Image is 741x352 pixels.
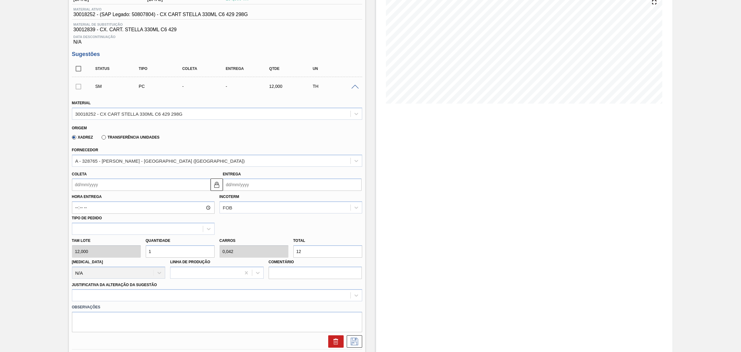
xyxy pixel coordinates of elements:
[223,178,362,191] input: dd/mm/yyyy
[94,84,143,89] div: Sugestão Manual
[311,84,361,89] div: TH
[73,12,248,17] span: 30018252 - (SAP Legado: 50807804) - CX CART STELLA 330ML C6 429 298G
[311,67,361,71] div: UN
[72,51,362,58] h3: Sugestões
[181,84,230,89] div: -
[220,238,236,243] label: Carros
[72,148,98,152] label: Fornecedor
[72,283,157,287] label: Justificativa da Alteração da Sugestão
[73,7,248,11] span: Material ativo
[224,67,274,71] div: Entrega
[72,260,103,264] label: [MEDICAL_DATA]
[73,35,361,39] span: Data Descontinuação
[223,205,232,210] div: FOB
[75,111,182,116] div: 30018252 - CX CART STELLA 330ML C6 429 298G
[72,303,362,312] label: Observações
[137,67,186,71] div: Tipo
[72,192,215,201] label: Hora Entrega
[220,195,239,199] label: Incoterm
[72,236,141,245] label: Tam lote
[170,260,210,264] label: Linha de Produção
[293,238,305,243] label: Total
[75,158,245,163] div: A - 328765 - [PERSON_NAME] - [GEOGRAPHIC_DATA] ([GEOGRAPHIC_DATA])
[223,172,241,176] label: Entrega
[73,23,361,26] span: Material de Substituição
[213,181,220,188] img: locked
[72,135,93,140] label: Xadrez
[344,335,362,348] div: Salvar Sugestão
[211,178,223,191] button: locked
[137,84,186,89] div: Pedido de Compra
[268,84,317,89] div: 12,000
[146,238,170,243] label: Quantidade
[72,32,362,45] div: N/A
[73,27,361,32] span: 30012839 - CX. CART. STELLA 330ML C6 429
[72,216,102,220] label: Tipo de pedido
[94,67,143,71] div: Status
[72,126,87,130] label: Origem
[325,335,344,348] div: Excluir Sugestão
[72,172,87,176] label: Coleta
[224,84,274,89] div: -
[269,258,362,267] label: Comentário
[72,178,211,191] input: dd/mm/yyyy
[72,101,91,105] label: Material
[102,135,159,140] label: Transferência Unidades
[181,67,230,71] div: Coleta
[268,67,317,71] div: Qtde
